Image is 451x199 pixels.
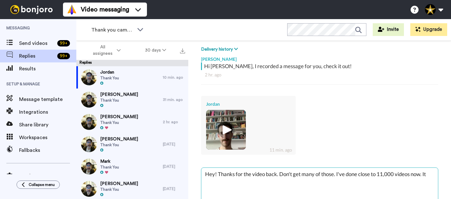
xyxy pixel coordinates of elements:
button: Export all results that match these filters now. [178,46,187,55]
span: Message template [19,96,76,103]
a: [PERSON_NAME]Thank You31 min. ago [76,89,188,111]
span: Workspaces [19,134,76,141]
span: Collapse menu [29,182,55,187]
img: 8f3a1387-5506-4aab-ac78-d9bd079770d0-thumb.jpg [81,136,97,152]
div: 10 min. ago [163,75,185,80]
img: 33e650f6-1f2a-4d3e-9480-ec33533a39d7-thumb.jpg [81,69,97,85]
span: [PERSON_NAME] [100,91,138,98]
button: Invite [373,23,404,36]
button: 30 days [133,45,178,56]
div: Hi [PERSON_NAME], I recorded a message for you, check it out! [204,62,437,70]
button: All assignees [78,41,133,59]
span: Thank You [100,165,119,170]
a: JordanThank You10 min. ago [76,66,188,89]
span: [PERSON_NAME] [100,181,138,187]
span: Video messaging [81,5,129,14]
div: 11 min. ago [269,147,292,153]
span: Integrations [19,108,76,116]
span: [PERSON_NAME] [100,136,138,142]
span: Replies [19,52,55,60]
button: Upgrade [410,23,447,36]
div: [DATE] [163,186,185,191]
div: Replies [76,60,188,66]
div: 2 hr. ago [205,72,434,78]
button: Delivery history [201,46,240,53]
div: Jordan [206,101,291,107]
button: Collapse menu [17,181,60,189]
span: Results [19,65,76,73]
div: 2 hr. ago [163,119,185,124]
a: [PERSON_NAME]Thank You[DATE] [76,133,188,155]
span: Send videos [19,39,55,47]
span: Settings [19,172,76,180]
div: 31 min. ago [163,97,185,102]
img: e3641ad6-07a7-4a8f-b335-2e8f25fefe31-thumb.jpg [81,114,97,130]
span: Thank You [100,187,138,192]
img: 631739b4-b063-41e0-b900-21875ec5cc37-thumb.jpg [81,159,97,174]
span: Thank You [100,142,138,147]
img: vm-color.svg [67,4,77,15]
span: Thank You [100,120,138,125]
img: 0a5b86c6-9f8a-47a5-8f3a-4b27c9a6ae5f-thumb.jpg [206,110,246,150]
div: [DATE] [163,164,185,169]
a: [PERSON_NAME]Thank You2 hr. ago [76,111,188,133]
span: All assignees [90,44,115,57]
span: Thank You [100,98,138,103]
span: Fallbacks [19,146,76,154]
span: Jordan [100,69,119,75]
div: 99 + [57,53,70,59]
span: Share library [19,121,76,129]
div: [PERSON_NAME] [201,53,438,62]
img: ic_play_thick.png [217,121,235,139]
img: bj-logo-header-white.svg [8,5,55,14]
img: 630ea1ac-9e7c-4b0a-b7e0-a4d3337bc840-thumb.jpg [81,92,97,108]
img: 01de2f2a-200c-41e9-8733-dec0956a7ae8-thumb.jpg [81,181,97,197]
span: Mark [100,158,119,165]
div: [DATE] [163,142,185,147]
img: export.svg [180,48,185,53]
span: Thank You [100,75,119,81]
span: Thank you campaign [91,26,134,34]
a: MarkThank You[DATE] [76,155,188,178]
div: 99 + [57,40,70,46]
span: [PERSON_NAME] [100,114,138,120]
